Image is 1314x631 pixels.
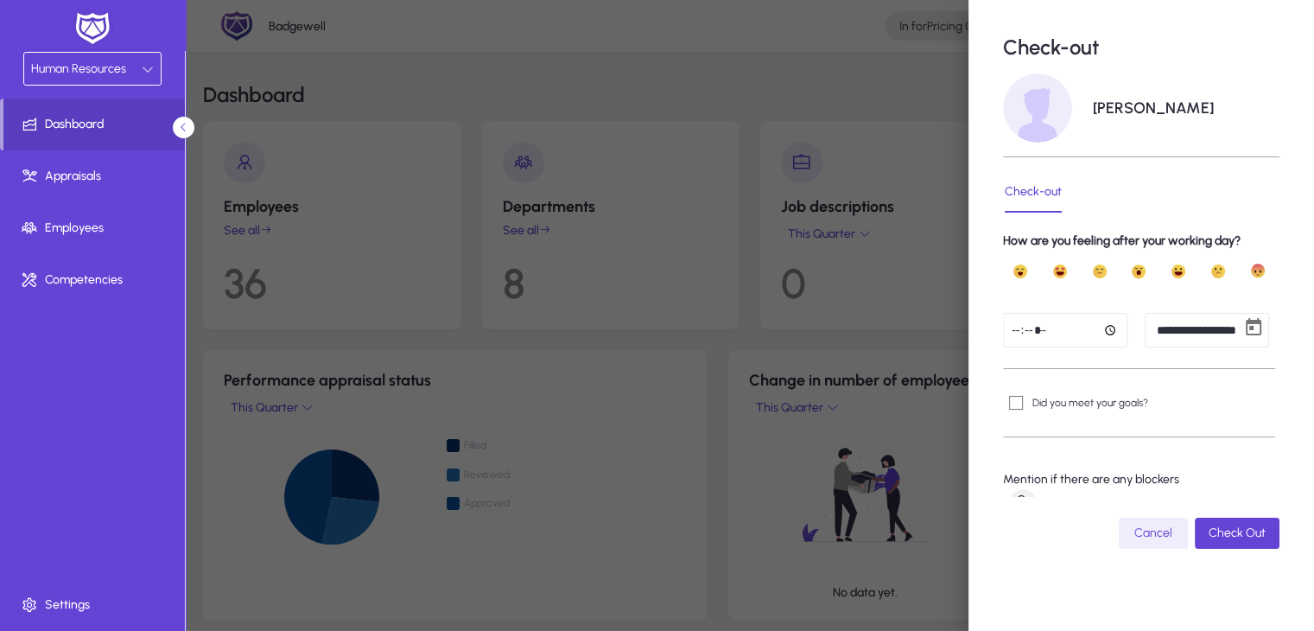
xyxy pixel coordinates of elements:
[3,116,185,133] span: Dashboard
[3,220,188,237] span: Employees
[3,579,188,631] a: Settings
[71,10,114,47] img: white-logo.png
[3,271,188,289] span: Competencies
[3,596,188,614] span: Settings
[31,61,126,76] span: Human Resources
[3,254,188,306] a: Competencies
[3,202,188,254] a: Employees
[1003,35,1099,60] p: Check-out
[3,150,188,202] a: Appraisals
[3,168,188,185] span: Appraisals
